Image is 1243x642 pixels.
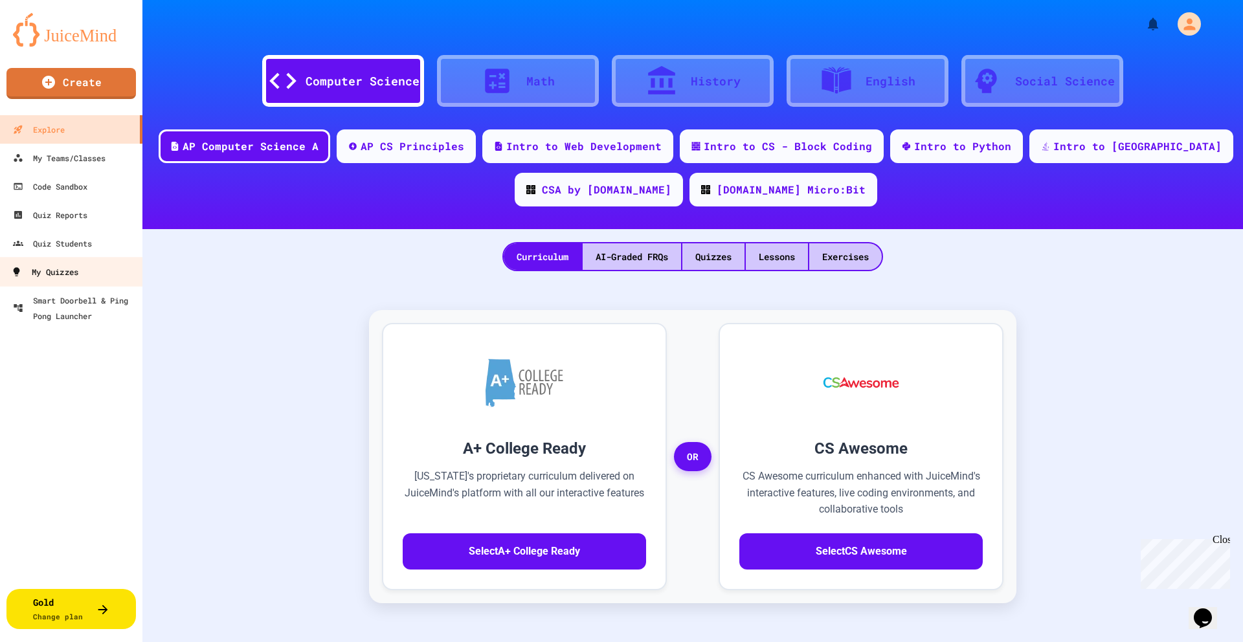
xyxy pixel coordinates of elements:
span: Change plan [33,612,83,621]
img: CODE_logo_RGB.png [526,185,535,194]
div: Chat with us now!Close [5,5,89,82]
div: Intro to [GEOGRAPHIC_DATA] [1053,138,1222,154]
a: Create [6,68,136,99]
img: CODE_logo_RGB.png [701,185,710,194]
div: AP Computer Science A [183,138,319,154]
div: Intro to CS - Block Coding [704,138,872,154]
button: GoldChange plan [6,589,136,629]
p: CS Awesome curriculum enhanced with JuiceMind's interactive features, live coding environments, a... [739,468,983,518]
div: Lessons [746,243,808,270]
div: Social Science [1015,72,1115,90]
h3: CS Awesome [739,437,983,460]
div: Explore [13,122,65,137]
iframe: chat widget [1136,534,1230,589]
div: Intro to Python [914,138,1011,154]
div: [DOMAIN_NAME] Micro:Bit [717,182,866,197]
div: My Account [1164,9,1204,39]
div: Intro to Web Development [506,138,662,154]
div: Quizzes [682,243,745,270]
div: My Teams/Classes [13,150,106,166]
div: Curriculum [504,243,581,270]
div: History [691,72,741,90]
button: SelectA+ College Ready [403,533,646,570]
div: Code Sandbox [13,179,87,194]
div: Math [526,72,555,90]
p: [US_STATE]'s proprietary curriculum delivered on JuiceMind's platform with all our interactive fe... [403,468,646,518]
button: SelectCS Awesome [739,533,983,570]
div: My Quizzes [11,264,78,280]
div: Quiz Reports [13,207,87,223]
img: A+ College Ready [486,359,563,407]
div: CSA by [DOMAIN_NAME] [542,182,671,197]
img: CS Awesome [811,344,912,421]
div: My Notifications [1121,13,1164,35]
div: English [866,72,915,90]
div: Gold [33,595,83,623]
span: OR [674,442,711,472]
div: Exercises [809,243,882,270]
img: logo-orange.svg [13,13,129,47]
div: Smart Doorbell & Ping Pong Launcher [13,293,137,324]
div: Computer Science [306,72,420,90]
div: AP CS Principles [361,138,464,154]
h3: A+ College Ready [403,437,646,460]
div: Quiz Students [13,236,92,251]
iframe: chat widget [1189,590,1230,629]
div: AI-Graded FRQs [583,243,681,270]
